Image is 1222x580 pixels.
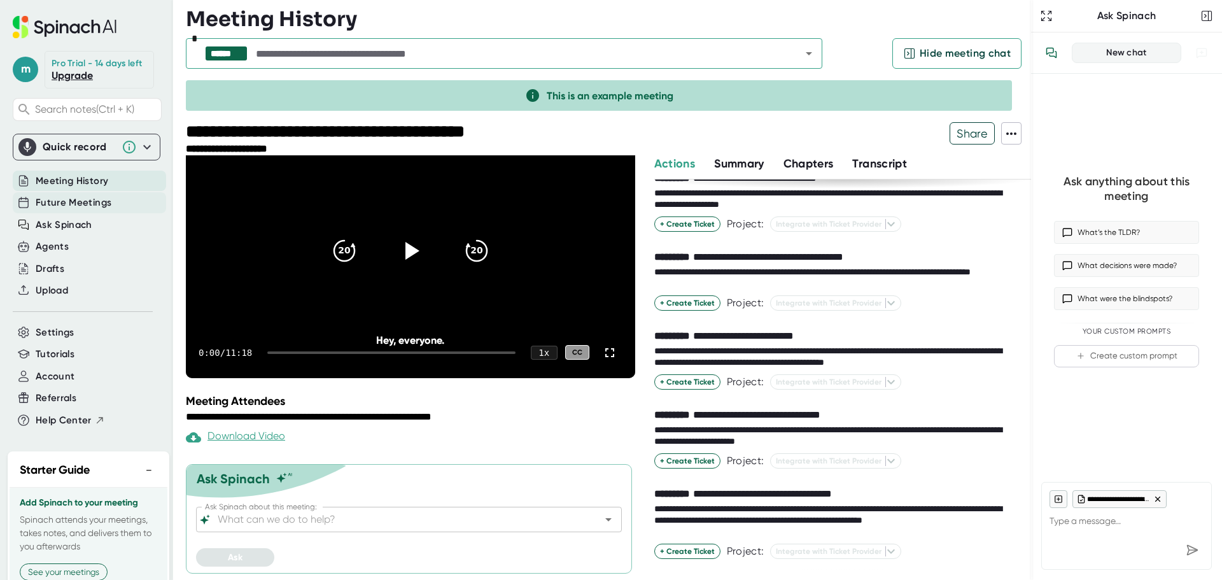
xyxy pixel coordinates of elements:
button: Referrals [36,391,76,406]
span: Integrate with Ticket Provider [776,546,895,557]
span: Integrate with Ticket Provider [776,376,895,388]
span: Help Center [36,413,92,428]
button: Future Meetings [36,195,111,210]
div: Pro Trial - 14 days left [52,58,142,69]
button: Integrate with Ticket Provider [770,374,901,390]
span: Integrate with Ticket Provider [776,218,895,230]
button: View conversation history [1039,40,1064,66]
button: Account [36,369,74,384]
div: 1 x [531,346,558,360]
div: Ask Spinach [197,471,270,486]
div: Ask Spinach [1055,10,1198,22]
span: + Create Ticket [660,218,715,230]
span: Actions [654,157,695,171]
button: Open [800,45,818,62]
div: Your Custom Prompts [1054,327,1199,336]
button: go back [8,5,32,29]
button: Integrate with Ticket Provider [770,453,901,469]
span: Hide meeting chat [920,46,1011,61]
span: + Create Ticket [660,376,715,388]
button: Upload [36,283,68,298]
span: Chapters [783,157,834,171]
button: Actions [654,155,695,173]
div: Meeting Attendees [186,394,638,408]
button: Tutorials [36,347,74,362]
div: Project: [727,545,764,558]
button: Settings [36,325,74,340]
button: Transcript [852,155,907,173]
div: Project: [727,455,764,467]
span: Integrate with Ticket Provider [776,455,895,467]
div: Paid feature [186,430,285,445]
span: + Create Ticket [660,546,715,557]
div: Close [407,5,430,28]
p: Spinach attends your meetings, takes notes, and delivers them to you afterwards [20,513,157,553]
div: Send message [1181,539,1204,562]
span: Ask [228,552,242,563]
input: What can we do to help? [215,511,580,528]
span: Integrate with Ticket Provider [776,297,895,309]
span: Transcript [852,157,907,171]
button: Share [950,122,995,145]
button: Expand to Ask Spinach page [1037,7,1055,25]
span: Search notes (Ctrl + K) [35,103,158,115]
button: + Create Ticket [654,374,720,390]
button: Close conversation sidebar [1198,7,1216,25]
div: 0:00 / 11:18 [199,348,252,358]
div: Project: [727,376,764,388]
div: Project: [727,218,764,230]
h3: Add Spinach to your meeting [20,498,157,508]
button: Agents [36,239,69,254]
a: Upgrade [52,69,93,81]
button: Ask Spinach [36,218,92,232]
h3: Meeting History [186,7,357,31]
button: Chapters [783,155,834,173]
div: Ask anything about this meeting [1054,174,1199,203]
span: m [13,57,38,82]
div: CC [565,345,589,360]
div: Quick record [18,134,155,160]
button: Collapse window [383,5,407,29]
button: + Create Ticket [654,295,720,311]
button: Integrate with Ticket Provider [770,216,901,232]
button: − [141,461,157,479]
div: Hey, everyone. [231,334,591,346]
button: Create custom prompt [1054,345,1199,367]
button: Hide meeting chat [892,38,1022,69]
button: + Create Ticket [654,216,720,232]
button: + Create Ticket [654,453,720,469]
span: This is an example meeting [547,90,673,102]
h2: Starter Guide [20,462,90,479]
button: What’s the TLDR? [1054,221,1199,244]
div: Quick record [43,141,115,153]
div: New chat [1080,47,1173,59]
span: + Create Ticket [660,297,715,309]
button: Integrate with Ticket Provider [770,544,901,559]
span: Summary [714,157,764,171]
button: Summary [714,155,764,173]
button: Drafts [36,262,64,276]
div: Project: [727,297,764,309]
button: Open [600,511,617,528]
button: What decisions were made? [1054,254,1199,277]
span: Share [950,122,994,145]
button: What were the blindspots? [1054,287,1199,310]
button: Ask [196,548,274,567]
button: + Create Ticket [654,544,720,559]
span: + Create Ticket [660,455,715,467]
button: Integrate with Ticket Provider [770,295,901,311]
button: Meeting History [36,174,108,188]
button: Help Center [36,413,105,428]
